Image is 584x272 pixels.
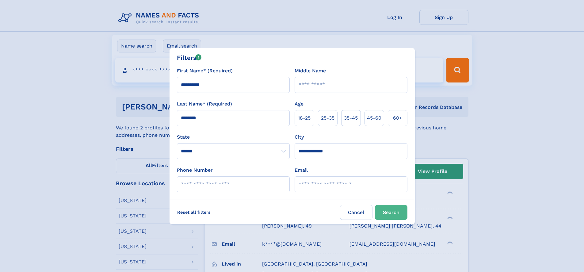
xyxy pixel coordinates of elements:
[295,133,304,141] label: City
[340,205,372,220] label: Cancel
[177,133,290,141] label: State
[295,67,326,75] label: Middle Name
[177,67,233,75] label: First Name* (Required)
[295,167,308,174] label: Email
[375,205,407,220] button: Search
[321,114,334,122] span: 25‑35
[393,114,402,122] span: 60+
[177,167,213,174] label: Phone Number
[367,114,381,122] span: 45‑60
[177,100,232,108] label: Last Name* (Required)
[177,53,202,62] div: Filters
[298,114,311,122] span: 18‑25
[344,114,358,122] span: 35‑45
[173,205,215,220] label: Reset all filters
[295,100,303,108] label: Age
